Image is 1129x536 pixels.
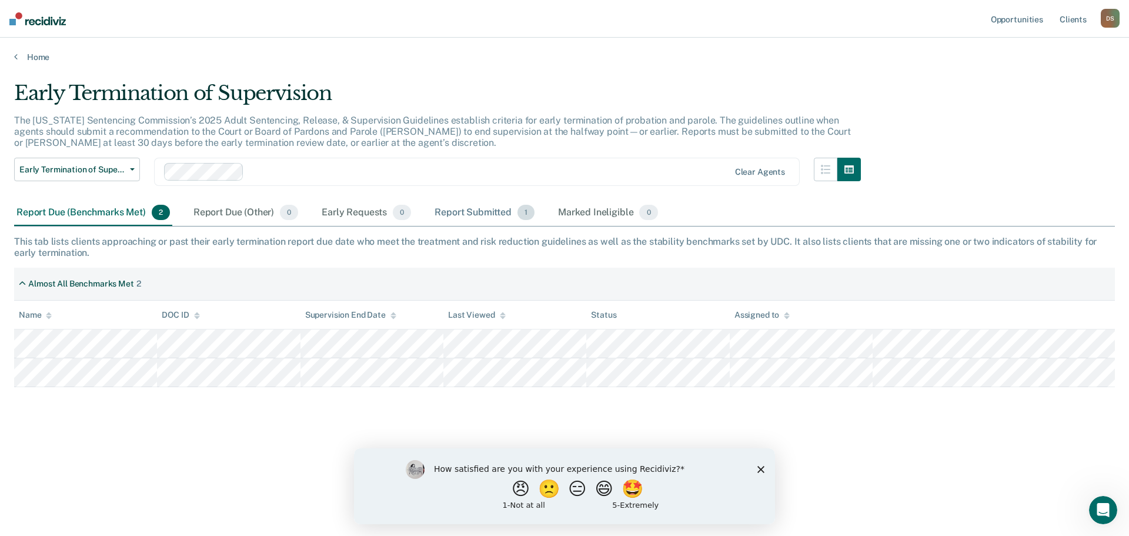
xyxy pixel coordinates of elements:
div: Status [591,310,616,320]
div: Almost All Benchmarks Met2 [14,274,146,294]
span: 0 [639,205,657,220]
div: Clear agents [735,167,785,177]
p: The [US_STATE] Sentencing Commission’s 2025 Adult Sentencing, Release, & Supervision Guidelines e... [14,115,851,148]
div: Report Submitted1 [432,200,537,226]
div: Early Requests0 [319,200,413,226]
iframe: Intercom live chat [1089,496,1117,524]
div: Supervision End Date [305,310,396,320]
span: 0 [393,205,411,220]
div: D S [1101,9,1120,28]
div: Report Due (Benchmarks Met)2 [14,200,172,226]
div: This tab lists clients approaching or past their early termination report due date who meet the t... [14,236,1115,258]
span: 1 [517,205,535,220]
button: Early Termination of Supervision [14,158,140,181]
span: 2 [152,205,170,220]
div: Almost All Benchmarks Met [28,279,134,289]
a: Home [14,52,1115,62]
div: Name [19,310,52,320]
span: Early Termination of Supervision [19,165,125,175]
div: Last Viewed [448,310,505,320]
div: Marked Ineligible0 [556,200,660,226]
div: Assigned to [734,310,790,320]
div: 2 [136,279,141,289]
button: DS [1101,9,1120,28]
div: Early Termination of Supervision [14,81,861,115]
div: Report Due (Other)0 [191,200,300,226]
iframe: Survey by Kim from Recidiviz [354,448,775,524]
img: Recidiviz [9,12,66,25]
div: DOC ID [162,310,199,320]
span: 0 [280,205,298,220]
